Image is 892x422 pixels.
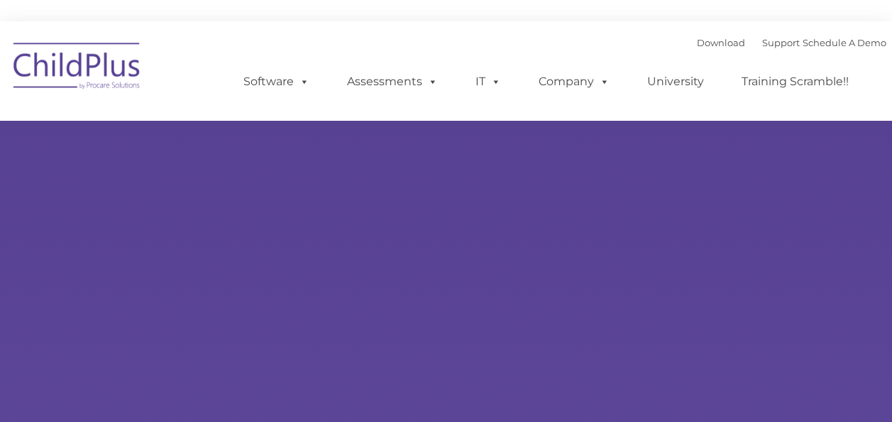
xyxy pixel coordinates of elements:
img: ChildPlus by Procare Solutions [6,33,148,104]
a: IT [461,67,515,96]
a: Support [762,37,800,48]
font: | [697,37,886,48]
a: Software [229,67,324,96]
a: Download [697,37,745,48]
a: Company [524,67,624,96]
a: Training Scramble!! [727,67,863,96]
a: Assessments [333,67,452,96]
a: Schedule A Demo [803,37,886,48]
a: University [633,67,718,96]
